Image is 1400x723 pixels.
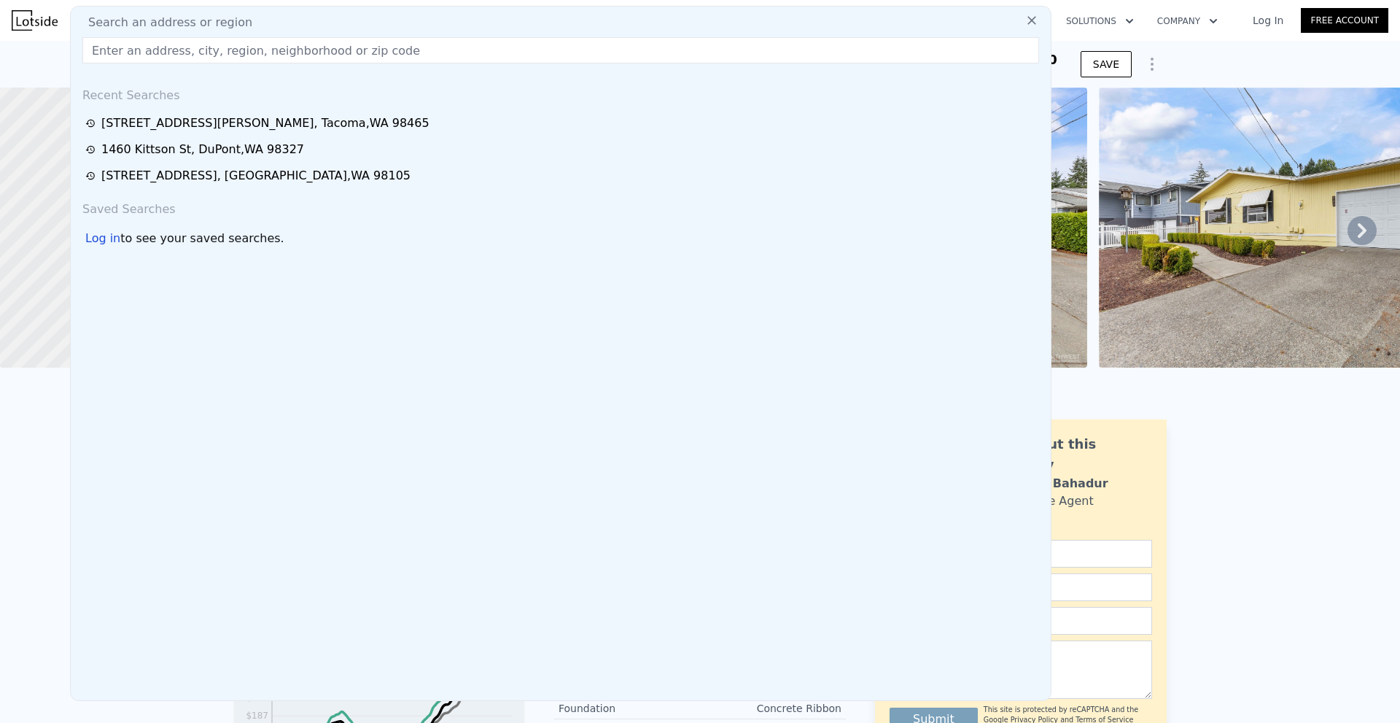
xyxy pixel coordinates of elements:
span: Search an address or region [77,14,252,31]
button: Company [1146,8,1229,34]
button: Show Options [1137,50,1167,79]
div: Log in [85,230,120,247]
div: Concrete Ribbon [700,701,841,716]
div: [STREET_ADDRESS] , [GEOGRAPHIC_DATA] , WA 98105 [101,167,411,185]
div: Foundation [559,701,700,716]
button: SAVE [1081,51,1132,77]
div: Saved Searches [77,189,1045,224]
tspan: $227 [246,692,268,703]
img: Lotside [12,10,58,31]
div: [STREET_ADDRESS][PERSON_NAME] , Tacoma , WA 98465 [101,115,429,132]
a: [STREET_ADDRESS][PERSON_NAME], Tacoma,WA 98465 [85,115,1041,132]
tspan: $187 [246,711,268,721]
span: to see your saved searches. [120,230,284,247]
a: Log In [1235,13,1301,28]
a: Free Account [1301,8,1388,33]
a: [STREET_ADDRESS], [GEOGRAPHIC_DATA],WA 98105 [85,167,1041,185]
div: Recent Searches [77,75,1045,110]
button: Solutions [1054,8,1146,34]
div: 1460 Kittson St , DuPont , WA 98327 [101,141,304,158]
div: Siddhant Bahadur [989,475,1108,492]
input: Enter an address, city, region, neighborhood or zip code [82,37,1039,63]
a: 1460 Kittson St, DuPont,WA 98327 [85,141,1041,158]
div: Ask about this property [989,434,1152,475]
